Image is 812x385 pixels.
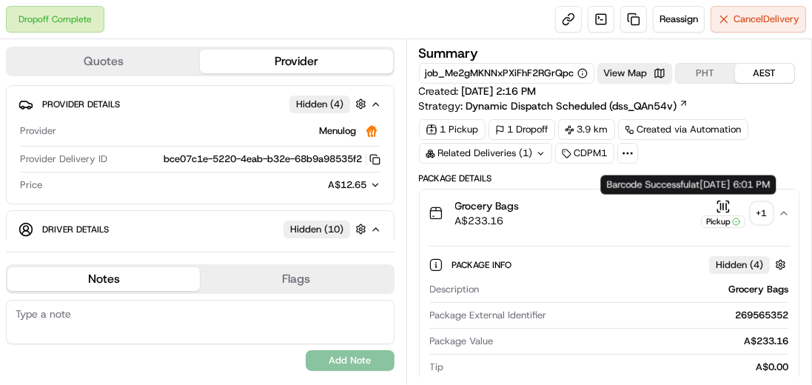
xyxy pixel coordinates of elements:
[486,283,789,296] div: Grocery Bags
[660,13,698,26] span: Reassign
[200,267,392,291] button: Flags
[7,267,200,291] button: Notes
[38,95,266,110] input: Got a question? Start typing here...
[419,173,800,184] div: Package Details
[50,141,243,155] div: Start new chat
[430,361,444,374] span: Tip
[42,224,109,235] span: Driver Details
[50,155,187,167] div: We're available if you need us!
[419,47,479,60] h3: Summary
[15,141,41,167] img: 1736555255976-a54dd68f-1ca7-489b-9aae-adbdc363a1c4
[119,208,244,235] a: 💻API Documentation
[430,335,494,348] span: Package Value
[600,175,776,195] div: Barcode Successful
[558,119,615,140] div: 3.9 km
[555,143,614,164] div: CDPM1
[19,217,382,241] button: Driver DetailsHidden (10)
[553,309,789,322] div: 269565352
[104,250,179,261] a: Powered byPylon
[430,283,480,296] span: Description
[329,178,367,191] span: A$12.65
[42,98,120,110] span: Provider Details
[419,98,688,113] div: Strategy:
[711,6,806,33] button: CancelDelivery
[164,153,380,166] button: bce07c1e-5220-4eab-b32e-68b9a98535f2
[751,203,772,224] div: + 1
[691,178,770,191] span: at [DATE] 6:01 PM
[140,214,238,229] span: API Documentation
[452,259,515,271] span: Package Info
[296,98,343,111] span: Hidden ( 4 )
[735,64,794,83] button: AEST
[455,198,520,213] span: Grocery Bags
[597,63,672,84] button: View Map
[618,119,748,140] a: Created via Automation
[20,124,56,138] span: Provider
[7,50,200,73] button: Quotes
[200,50,392,73] button: Provider
[450,361,789,374] div: A$0.00
[15,215,27,227] div: 📗
[500,335,789,348] div: A$233.16
[283,220,370,238] button: Hidden (10)
[466,98,677,113] span: Dynamic Dispatch Scheduled (dss_QAn54v)
[252,145,269,163] button: Start new chat
[125,215,137,227] div: 💻
[701,215,745,228] div: Pickup
[147,250,179,261] span: Pylon
[289,95,370,113] button: Hidden (4)
[320,124,357,138] span: Menulog
[489,119,555,140] div: 1 Dropoff
[30,214,113,229] span: Knowledge Base
[420,190,799,237] button: Grocery BagsA$233.16Pickup+1
[9,208,119,235] a: 📗Knowledge Base
[455,213,520,228] span: A$233.16
[701,199,745,228] button: Pickup
[15,14,44,44] img: Nash
[701,199,772,228] button: Pickup+1
[19,92,382,116] button: Provider DetailsHidden (4)
[15,58,269,82] p: Welcome 👋
[20,178,42,192] span: Price
[363,122,380,140] img: justeat_logo.png
[466,98,688,113] a: Dynamic Dispatch Scheduled (dss_QAn54v)
[419,119,486,140] div: 1 Pickup
[419,84,537,98] span: Created:
[653,6,705,33] button: Reassign
[290,223,343,236] span: Hidden ( 10 )
[676,64,735,83] button: PHT
[426,67,588,80] button: job_Me2gMKNNxPXiFhF2RGrQpc
[419,143,552,164] div: Related Deliveries (1)
[462,84,537,98] span: [DATE] 2:16 PM
[716,258,763,272] span: Hidden ( 4 )
[250,178,380,192] button: A$12.65
[20,153,107,166] span: Provider Delivery ID
[734,13,799,26] span: Cancel Delivery
[430,309,547,322] span: Package External Identifier
[709,255,790,274] button: Hidden (4)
